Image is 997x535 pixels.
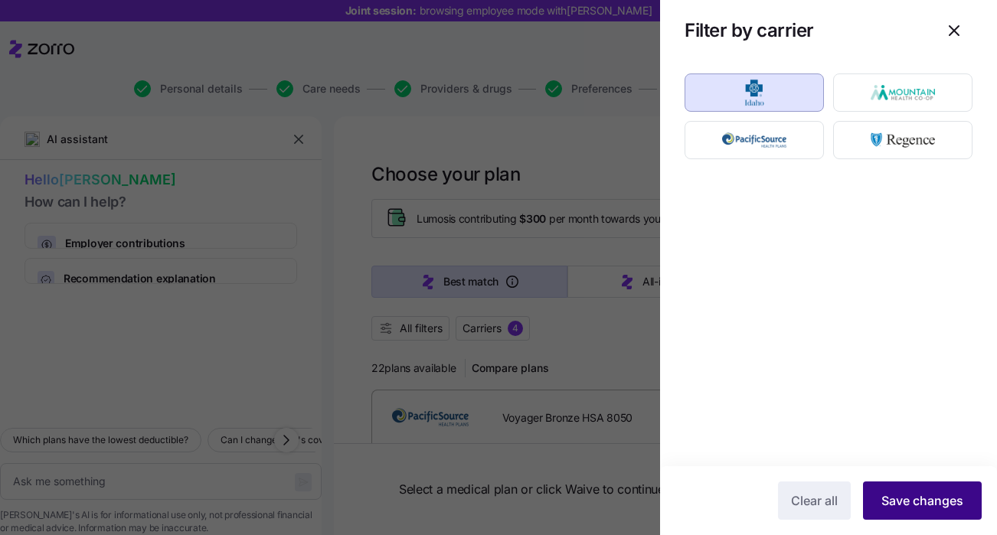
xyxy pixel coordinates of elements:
span: Clear all [791,491,838,510]
button: Save changes [863,481,982,520]
img: BlueCross of Idaho [698,77,811,108]
h1: Filter by carrier [685,18,923,42]
button: Clear all [778,481,851,520]
img: PacificSource Health Plans [698,125,811,155]
img: Mountain Health CO-OP [847,77,959,108]
span: Save changes [881,491,963,510]
img: Regence BlueShield of Idaho [847,125,959,155]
